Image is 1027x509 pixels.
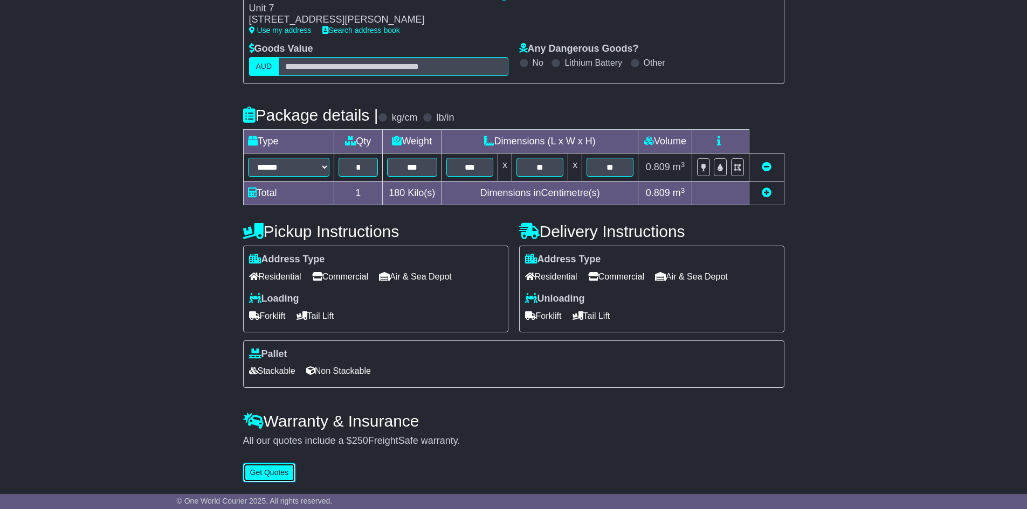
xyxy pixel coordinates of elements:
span: 0.809 [646,162,670,172]
span: Commercial [312,268,368,285]
label: Unloading [525,293,585,305]
span: Commercial [588,268,644,285]
label: Loading [249,293,299,305]
td: x [498,154,512,182]
span: 180 [389,187,405,198]
td: Total [243,182,334,205]
td: Weight [382,130,442,154]
span: Air & Sea Depot [379,268,452,285]
td: Volume [638,130,692,154]
label: Address Type [249,254,325,266]
label: kg/cm [391,112,417,124]
span: © One World Courier 2025. All rights reserved. [177,497,333,505]
span: Residential [525,268,577,285]
td: Kilo(s) [382,182,442,205]
td: Dimensions in Centimetre(s) [442,182,638,205]
a: Use my address [249,26,312,34]
label: Any Dangerous Goods? [519,43,639,55]
span: 0.809 [646,187,670,198]
td: Qty [334,130,382,154]
a: Add new item [762,187,771,198]
label: No [533,58,543,68]
sup: 3 [681,186,685,194]
span: Stackable [249,362,295,379]
label: lb/in [436,112,454,124]
sup: 3 [681,161,685,169]
a: Remove this item [762,162,771,172]
span: m [673,162,685,172]
button: Get Quotes [243,463,296,482]
td: Type [243,130,334,154]
span: Forklift [249,308,286,324]
span: Non Stackable [306,362,371,379]
div: Unit 7 [249,3,488,15]
h4: Package details | [243,106,378,124]
span: m [673,187,685,198]
h4: Pickup Instructions [243,222,508,240]
h4: Warranty & Insurance [243,412,784,430]
td: 1 [334,182,382,205]
span: 250 [352,435,368,446]
span: Residential [249,268,301,285]
span: Tail Lift [573,308,610,324]
span: Tail Lift [297,308,334,324]
a: Search address book [322,26,400,34]
span: Air & Sea Depot [655,268,728,285]
label: Pallet [249,348,287,360]
label: Other [644,58,665,68]
div: [STREET_ADDRESS][PERSON_NAME] [249,14,488,26]
div: All our quotes include a $ FreightSafe warranty. [243,435,784,447]
h4: Delivery Instructions [519,222,784,240]
td: Dimensions (L x W x H) [442,130,638,154]
label: Lithium Battery [564,58,622,68]
td: x [568,154,582,182]
label: AUD [249,57,279,76]
label: Goods Value [249,43,313,55]
label: Address Type [525,254,601,266]
span: Forklift [525,308,562,324]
